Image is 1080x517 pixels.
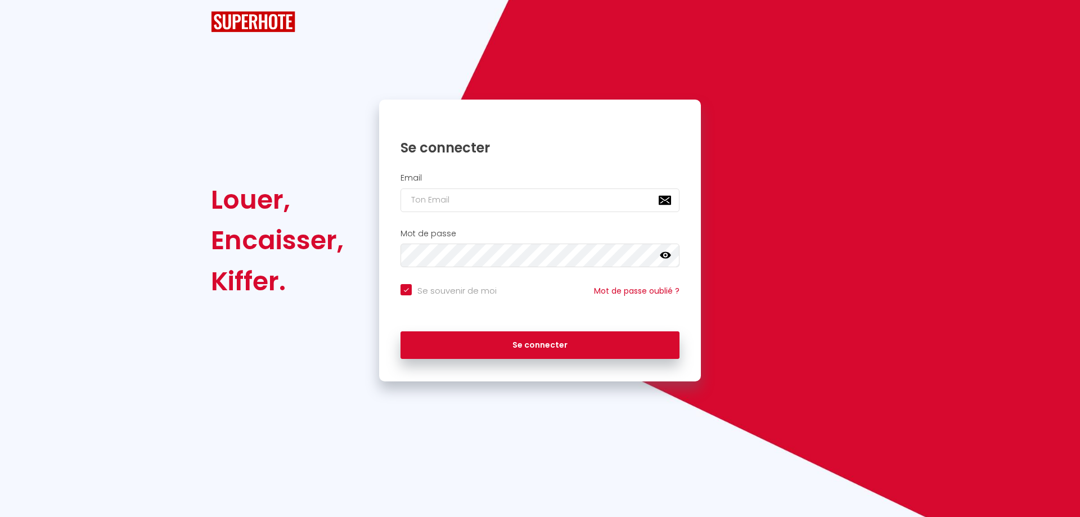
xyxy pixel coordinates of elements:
[211,261,344,302] div: Kiffer.
[400,331,679,359] button: Se connecter
[211,11,295,32] img: SuperHote logo
[211,220,344,260] div: Encaisser,
[400,229,679,239] h2: Mot de passe
[400,188,679,212] input: Ton Email
[211,179,344,220] div: Louer,
[594,285,679,296] a: Mot de passe oublié ?
[400,173,679,183] h2: Email
[400,139,679,156] h1: Se connecter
